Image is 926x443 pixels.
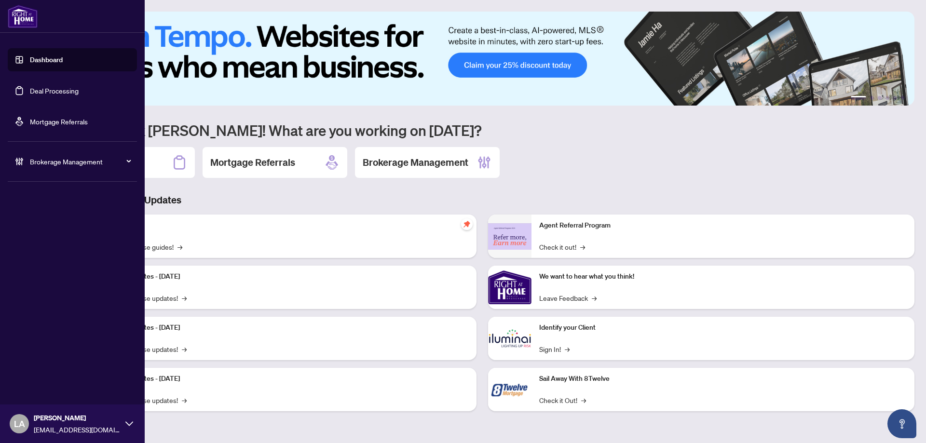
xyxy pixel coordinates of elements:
span: → [592,293,597,303]
p: Platform Updates - [DATE] [101,271,469,282]
p: Identify your Client [539,322,907,333]
button: 6 [901,96,905,100]
a: Deal Processing [30,86,79,95]
p: Self-Help [101,220,469,231]
p: We want to hear what you think! [539,271,907,282]
span: [PERSON_NAME] [34,413,121,423]
img: logo [8,5,38,28]
p: Platform Updates - [DATE] [101,322,469,333]
h1: Welcome back [PERSON_NAME]! What are you working on [DATE]? [50,121,914,139]
p: Sail Away With 8Twelve [539,374,907,384]
img: Slide 0 [50,12,914,106]
a: Check it Out!→ [539,395,586,405]
a: Check it out!→ [539,242,585,252]
span: → [177,242,182,252]
span: → [182,293,187,303]
img: We want to hear what you think! [488,266,531,309]
p: Agent Referral Program [539,220,907,231]
a: Sign In!→ [539,344,570,354]
p: Platform Updates - [DATE] [101,374,469,384]
button: 4 [885,96,889,100]
span: [EMAIL_ADDRESS][DOMAIN_NAME] [34,424,121,435]
a: Dashboard [30,55,63,64]
a: Leave Feedback→ [539,293,597,303]
span: → [182,395,187,405]
span: → [580,242,585,252]
button: Open asap [887,409,916,438]
button: 3 [878,96,882,100]
img: Agent Referral Program [488,223,531,250]
span: → [581,395,586,405]
button: 2 [870,96,874,100]
span: Brokerage Management [30,156,130,167]
h3: Brokerage & Industry Updates [50,193,914,207]
h2: Brokerage Management [363,156,468,169]
span: → [182,344,187,354]
span: LA [14,417,25,430]
span: pushpin [461,218,473,230]
a: Mortgage Referrals [30,117,88,126]
img: Sail Away With 8Twelve [488,368,531,411]
button: 5 [893,96,897,100]
span: → [565,344,570,354]
h2: Mortgage Referrals [210,156,295,169]
img: Identify your Client [488,317,531,360]
button: 1 [851,96,866,100]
